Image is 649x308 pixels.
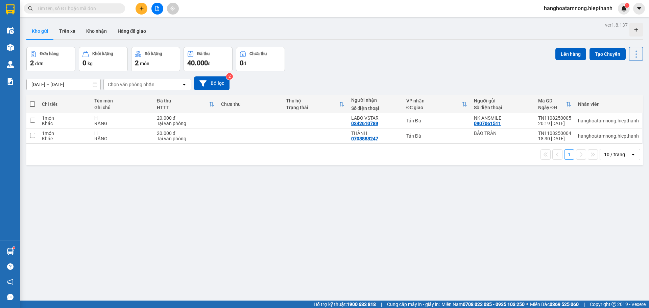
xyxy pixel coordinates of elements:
[604,151,625,158] div: 10 / trang
[140,61,149,66] span: món
[167,3,179,15] button: aim
[187,59,208,67] span: 40.000
[157,121,214,126] div: Tại văn phòng
[184,47,233,71] button: Đã thu40.000đ
[7,263,14,270] span: question-circle
[578,101,639,107] div: Nhân viên
[94,115,150,121] div: H
[30,59,34,67] span: 2
[538,4,618,13] span: hanghoatamnong.hiepthanh
[151,3,163,15] button: file-add
[92,51,113,56] div: Khối lượng
[351,105,400,111] div: Số điện thoại
[538,105,566,110] div: Ngày ĐH
[286,105,339,110] div: Trạng thái
[441,301,525,308] span: Miền Nam
[403,95,471,113] th: Toggle SortBy
[633,3,645,15] button: caret-down
[629,23,643,37] div: Tạo kho hàng mới
[538,136,571,141] div: 18:30 [DATE]
[7,44,14,51] img: warehouse-icon
[157,105,209,110] div: HTTT
[351,97,400,103] div: Người nhận
[208,61,211,66] span: đ
[157,131,214,136] div: 20.000 đ
[621,5,627,11] img: icon-new-feature
[226,73,233,80] sup: 2
[35,61,44,66] span: đơn
[54,23,81,39] button: Trên xe
[347,302,376,307] strong: 1900 633 818
[108,81,154,88] div: Chọn văn phòng nhận
[7,294,14,300] span: message
[283,95,347,113] th: Toggle SortBy
[636,5,642,11] span: caret-down
[474,131,531,136] div: BẢO TRÂN
[351,131,400,136] div: THÀNH
[249,51,267,56] div: Chưa thu
[131,47,180,71] button: Số lượng2món
[590,48,626,60] button: Tạo Chuyến
[170,6,175,11] span: aim
[26,47,75,71] button: Đơn hàng2đơn
[6,4,15,15] img: logo-vxr
[7,279,14,285] span: notification
[153,95,218,113] th: Toggle SortBy
[13,247,15,249] sup: 1
[555,48,586,60] button: Lên hàng
[351,115,400,121] div: LABO VSTAR
[112,23,151,39] button: Hàng đã giao
[535,95,575,113] th: Toggle SortBy
[94,98,150,103] div: Tên món
[474,115,531,121] div: NK ANSMILE
[7,27,14,34] img: warehouse-icon
[42,121,88,126] div: Khác
[79,47,128,71] button: Khối lượng0kg
[157,98,209,103] div: Đã thu
[94,121,150,126] div: RĂNG
[286,98,339,103] div: Thu hộ
[578,118,639,123] div: hanghoatamnong.hiepthanh
[88,61,93,66] span: kg
[155,6,160,11] span: file-add
[194,76,230,90] button: Bộ lọc
[584,301,585,308] span: |
[139,6,144,11] span: plus
[578,133,639,139] div: hanghoatamnong.hiepthanh
[7,248,14,255] img: warehouse-icon
[42,131,88,136] div: 1 món
[157,136,214,141] div: Tại văn phòng
[406,105,462,110] div: ĐC giao
[474,105,531,110] div: Số điện thoại
[538,115,571,121] div: TN1108250005
[463,302,525,307] strong: 0708 023 035 - 0935 103 250
[182,82,187,87] svg: open
[630,152,636,157] svg: open
[406,98,462,103] div: VP nhận
[314,301,376,308] span: Hỗ trợ kỹ thuật:
[605,21,628,29] div: ver 1.8.137
[157,115,214,121] div: 20.000 đ
[240,59,243,67] span: 0
[94,105,150,110] div: Ghi chú
[406,133,467,139] div: Tản Đà
[221,101,279,107] div: Chưa thu
[40,51,58,56] div: Đơn hàng
[236,47,285,71] button: Chưa thu0đ
[7,78,14,85] img: solution-icon
[42,115,88,121] div: 1 món
[94,131,150,136] div: H
[538,98,566,103] div: Mã GD
[351,136,378,141] div: 0708888247
[135,59,139,67] span: 2
[82,59,86,67] span: 0
[94,136,150,141] div: RĂNG
[243,61,246,66] span: đ
[81,23,112,39] button: Kho nhận
[37,5,117,12] input: Tìm tên, số ĐT hoặc mã đơn
[197,51,210,56] div: Đã thu
[42,101,88,107] div: Chi tiết
[28,6,33,11] span: search
[550,302,579,307] strong: 0369 525 060
[538,131,571,136] div: TN1108250004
